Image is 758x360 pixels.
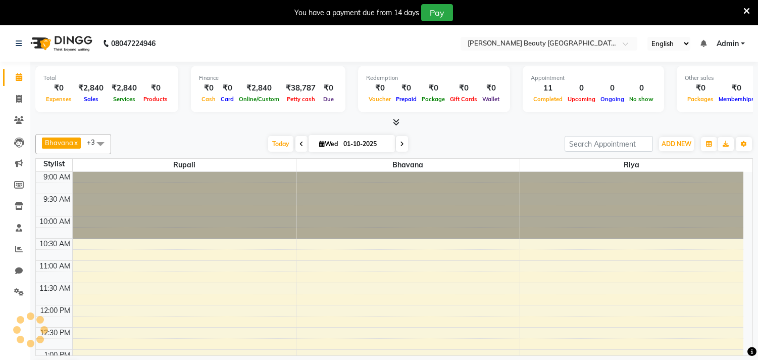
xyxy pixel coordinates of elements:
[199,82,218,94] div: ₹0
[87,138,103,146] span: +3
[41,194,72,205] div: 9:30 AM
[73,159,296,171] span: Rupali
[108,82,141,94] div: ₹2,840
[685,96,716,103] span: Packages
[37,216,72,227] div: 10:00 AM
[716,82,757,94] div: ₹0
[41,172,72,183] div: 9:00 AM
[480,82,502,94] div: ₹0
[284,96,318,103] span: Petty cash
[74,82,108,94] div: ₹2,840
[565,96,598,103] span: Upcoming
[73,139,78,147] a: x
[43,82,74,94] div: ₹0
[685,82,716,94] div: ₹0
[419,96,447,103] span: Package
[419,82,447,94] div: ₹0
[531,96,565,103] span: Completed
[421,4,453,21] button: Pay
[320,82,337,94] div: ₹0
[317,140,340,148] span: Wed
[282,82,320,94] div: ₹38,787
[565,82,598,94] div: 0
[199,74,337,82] div: Finance
[141,82,170,94] div: ₹0
[268,136,293,152] span: Today
[321,96,336,103] span: Due
[340,137,391,152] input: 2025-10-01
[662,140,691,148] span: ADD NEW
[294,8,419,18] div: You have a payment due from 14 days
[480,96,502,103] span: Wallet
[565,136,653,152] input: Search Appointment
[26,29,95,58] img: logo
[659,137,694,151] button: ADD NEW
[38,305,72,316] div: 12:00 PM
[218,96,236,103] span: Card
[531,74,656,82] div: Appointment
[43,96,74,103] span: Expenses
[520,159,744,171] span: Riya
[598,82,627,94] div: 0
[531,82,565,94] div: 11
[38,328,72,338] div: 12:30 PM
[236,96,282,103] span: Online/Custom
[627,82,656,94] div: 0
[717,38,739,49] span: Admin
[37,261,72,272] div: 11:00 AM
[45,139,73,147] span: Bhavana
[36,159,72,169] div: Stylist
[296,159,520,171] span: Bhavana
[199,96,218,103] span: Cash
[447,82,480,94] div: ₹0
[111,29,156,58] b: 08047224946
[716,96,757,103] span: Memberships
[393,82,419,94] div: ₹0
[111,96,138,103] span: Services
[81,96,101,103] span: Sales
[393,96,419,103] span: Prepaid
[236,82,282,94] div: ₹2,840
[627,96,656,103] span: No show
[366,82,393,94] div: ₹0
[37,239,72,249] div: 10:30 AM
[366,74,502,82] div: Redemption
[218,82,236,94] div: ₹0
[598,96,627,103] span: Ongoing
[43,74,170,82] div: Total
[447,96,480,103] span: Gift Cards
[141,96,170,103] span: Products
[37,283,72,294] div: 11:30 AM
[366,96,393,103] span: Voucher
